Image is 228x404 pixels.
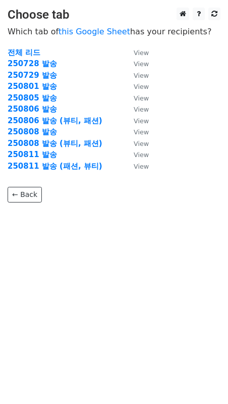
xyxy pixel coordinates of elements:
a: View [124,59,149,68]
a: View [124,93,149,103]
a: 250811 발송 [8,150,57,159]
a: 250806 발송 [8,105,57,114]
a: View [124,139,149,148]
small: View [134,117,149,125]
a: View [124,127,149,136]
a: 250801 발송 [8,82,57,91]
p: Which tab of has your recipients? [8,26,220,37]
a: View [124,105,149,114]
small: View [134,163,149,170]
a: this Google Sheet [59,27,130,36]
a: ← Back [8,187,42,203]
small: View [134,106,149,113]
small: View [134,49,149,57]
a: 250808 발송 [8,127,57,136]
a: View [124,116,149,125]
small: View [134,72,149,79]
a: 전체 리드 [8,48,40,57]
small: View [134,94,149,102]
a: 250728 발송 [8,59,57,68]
a: 250806 발송 (뷰티, 패션) [8,116,102,125]
a: 250729 발송 [8,71,57,80]
a: View [124,150,149,159]
small: View [134,140,149,147]
a: 250811 발송 (패션, 뷰티) [8,162,102,171]
a: View [124,162,149,171]
a: 250805 발송 [8,93,57,103]
small: View [134,60,149,68]
a: View [124,48,149,57]
small: View [134,151,149,159]
a: View [124,71,149,80]
small: View [134,128,149,136]
a: View [124,82,149,91]
h3: Choose tab [8,8,220,22]
a: 250808 발송 (뷰티, 패션) [8,139,102,148]
small: View [134,83,149,90]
